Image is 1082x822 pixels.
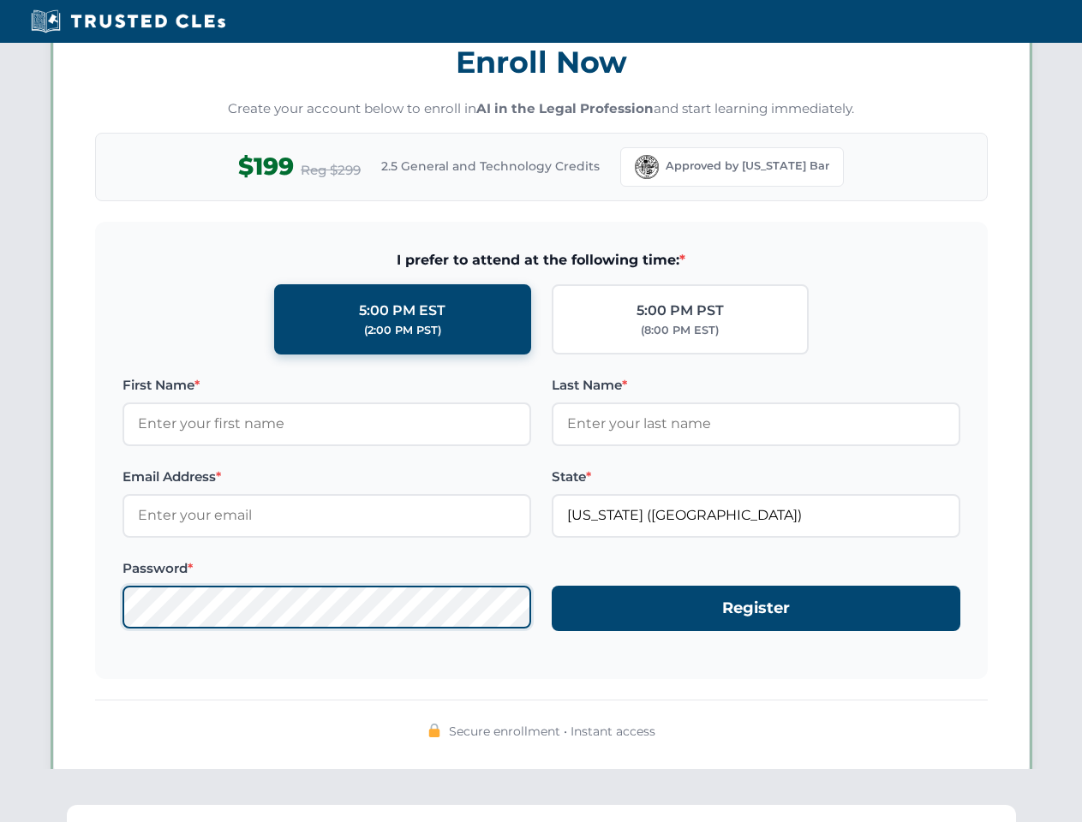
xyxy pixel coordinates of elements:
[123,249,960,271] span: I prefer to attend at the following time:
[301,160,361,181] span: Reg $299
[123,494,531,537] input: Enter your email
[666,158,829,175] span: Approved by [US_STATE] Bar
[635,155,659,179] img: Florida Bar
[123,402,531,445] input: Enter your first name
[123,467,531,487] label: Email Address
[552,375,960,396] label: Last Name
[552,494,960,537] input: Florida (FL)
[552,402,960,445] input: Enter your last name
[552,586,960,631] button: Register
[364,322,441,339] div: (2:00 PM PST)
[552,467,960,487] label: State
[123,558,531,579] label: Password
[637,300,724,322] div: 5:00 PM PST
[95,99,988,119] p: Create your account below to enroll in and start learning immediately.
[26,9,230,34] img: Trusted CLEs
[449,722,655,741] span: Secure enrollment • Instant access
[123,375,531,396] label: First Name
[381,157,600,176] span: 2.5 General and Technology Credits
[359,300,445,322] div: 5:00 PM EST
[427,724,441,737] img: 🔒
[238,147,294,186] span: $199
[641,322,719,339] div: (8:00 PM EST)
[95,35,988,89] h3: Enroll Now
[476,100,654,116] strong: AI in the Legal Profession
